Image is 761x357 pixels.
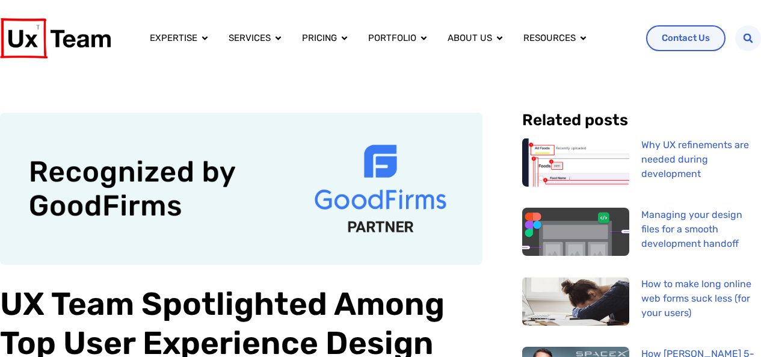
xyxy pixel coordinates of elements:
[229,31,271,45] a: Services
[646,25,726,51] a: Contact Us
[641,209,742,249] a: Managing your design files for a smooth development handoff
[735,25,761,51] div: Search
[506,138,646,187] img: table showing the errors on design
[641,278,751,318] a: How to make long online web forms suck less (for your users)
[505,278,645,326] img: How To Make Long Online Web Forms Suck Less
[140,26,636,50] div: Menu Toggle
[448,31,492,45] a: About us
[498,208,654,256] img: Annotated wireframe marked for dev, indicated by a code icon with a forward slash between brackets.
[302,31,337,45] a: Pricing
[701,299,761,357] iframe: Chat Widget
[523,31,576,45] a: Resources
[641,139,749,179] a: Why UX refinements are needed during development
[368,31,416,45] a: Portfolio
[140,26,636,50] nav: Menu
[522,113,761,128] p: Related posts
[662,34,710,43] span: Contact Us
[150,31,197,45] a: Expertise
